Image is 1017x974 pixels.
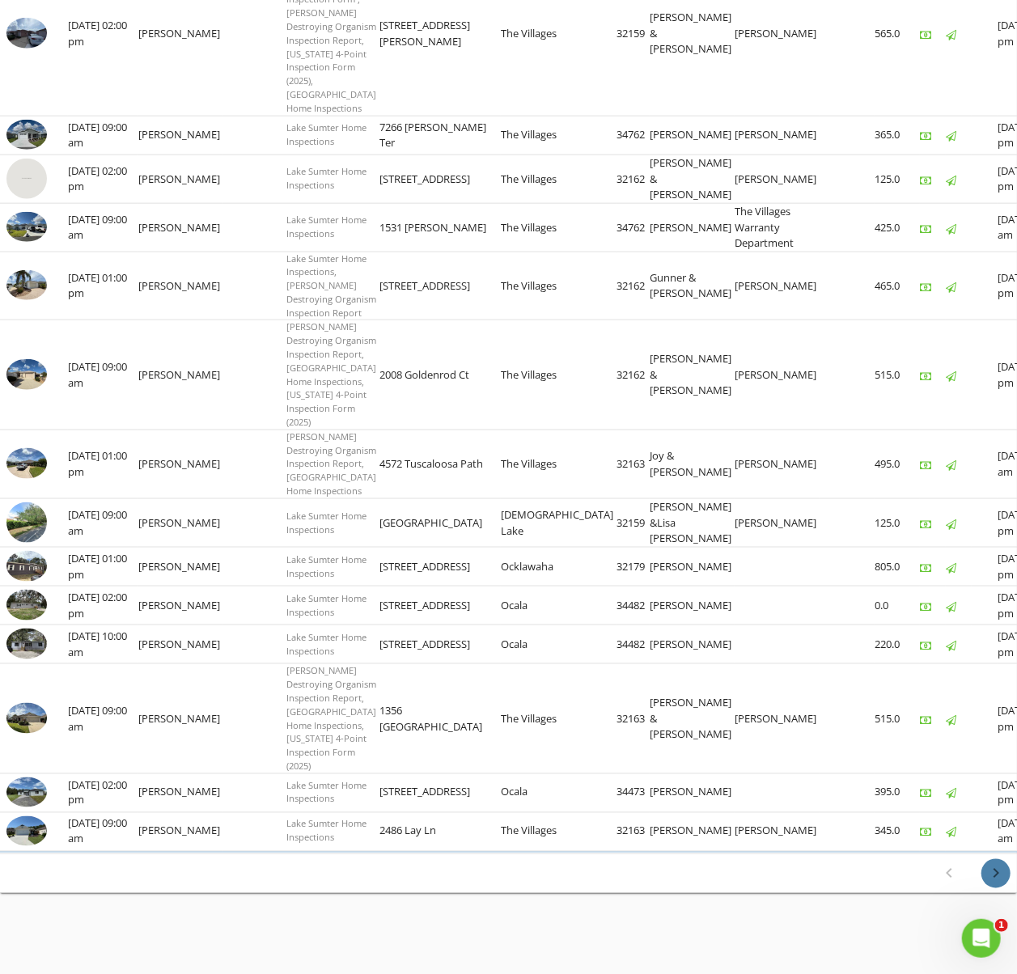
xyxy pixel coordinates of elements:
td: [PERSON_NAME] [138,773,223,812]
td: [PERSON_NAME] [138,320,223,430]
img: 9052493%2Fcover_photos%2FeWaQAdY8dl2SqWX2zbOf%2Fsmall.jpg [6,629,47,659]
td: 365.0 [875,116,920,155]
td: [DEMOGRAPHIC_DATA] Lake [501,498,617,548]
td: 125.0 [875,498,920,548]
td: Ocala [501,625,617,664]
img: 9247918%2Fcover_photos%2FdRPu2swIN6xyvpIxGHxw%2Fsmall.jpg [6,551,47,582]
td: [PERSON_NAME] &Lisa [PERSON_NAME] [650,498,735,548]
span: [PERSON_NAME] Destroying Organism Inspection Report, [GEOGRAPHIC_DATA] Home Inspections, [US_STAT... [286,664,376,772]
span: 1 [995,919,1008,932]
td: 32163 [617,664,650,773]
td: [DATE] 09:00 am [68,320,138,430]
td: [DATE] 10:00 am [68,625,138,664]
span: Lake Sumter Home Inspections, [PERSON_NAME] Destroying Organism Inspection Report [286,252,376,319]
span: Lake Sumter Home Inspections [286,592,367,618]
td: 805.0 [875,548,920,587]
td: 32159 [617,498,650,548]
td: 32163 [617,812,650,851]
td: 345.0 [875,812,920,851]
td: [DATE] 09:00 am [68,204,138,252]
img: streetview [6,159,47,199]
td: Ocala [501,773,617,812]
td: [DATE] 02:00 pm [68,587,138,625]
td: [GEOGRAPHIC_DATA] [379,498,501,548]
td: 32162 [617,252,650,320]
td: [PERSON_NAME] [650,548,735,587]
td: 515.0 [875,664,920,773]
td: 125.0 [875,155,920,204]
td: [STREET_ADDRESS] [379,548,501,587]
td: The Villages [501,812,617,851]
i: chevron_right [986,864,1006,883]
td: The Villages [501,116,617,155]
td: [PERSON_NAME] [138,812,223,851]
td: [PERSON_NAME] [735,664,820,773]
img: 9247907%2Fcover_photos%2FDoSJcqfjQ3ZO7ojhyUjh%2Fsmall.jpg [6,590,47,620]
td: Ocklawaha [501,548,617,587]
td: 34762 [617,204,650,252]
td: [STREET_ADDRESS] [379,773,501,812]
td: [PERSON_NAME] [735,155,820,204]
td: [PERSON_NAME] [138,430,223,498]
td: [PERSON_NAME] [735,812,820,851]
span: Lake Sumter Home Inspections [286,510,367,536]
td: [DATE] 09:00 am [68,664,138,773]
span: [PERSON_NAME] Destroying Organism Inspection Report, [GEOGRAPHIC_DATA] Home Inspections, [US_STAT... [286,320,376,428]
td: [PERSON_NAME] [650,625,735,664]
td: [STREET_ADDRESS] [379,155,501,204]
td: [STREET_ADDRESS] [379,625,501,664]
td: 32162 [617,155,650,204]
td: 0.0 [875,587,920,625]
td: [PERSON_NAME] [650,116,735,155]
td: 34473 [617,773,650,812]
img: 9222123%2Fcover_photos%2FdzLg3rZFC9IgsVchq2WB%2Fsmall.jpg [6,777,47,808]
span: Lake Sumter Home Inspections [286,631,367,657]
td: [DATE] 09:00 am [68,116,138,155]
td: 220.0 [875,625,920,664]
img: 9253146%2Fcover_photos%2FwZo8QWpBjX3Gn21GYMd4%2Fsmall.jpg [6,270,47,301]
td: The Villages [501,155,617,204]
td: [PERSON_NAME] [650,587,735,625]
td: [PERSON_NAME] [735,320,820,430]
span: Lake Sumter Home Inspections [286,779,367,805]
td: [DATE] 01:00 pm [68,430,138,498]
td: 1356 [GEOGRAPHIC_DATA] [379,664,501,773]
span: Lake Sumter Home Inspections [286,121,367,147]
td: 425.0 [875,204,920,252]
td: [PERSON_NAME] [735,252,820,320]
td: The Villages [501,430,617,498]
td: [PERSON_NAME] & [PERSON_NAME] [650,664,735,773]
td: The Villages [501,204,617,252]
td: The Villages Warranty Department [735,204,820,252]
td: The Villages [501,320,617,430]
td: [STREET_ADDRESS] [379,587,501,625]
img: 9274026%2Fcover_photos%2Fa4PRTvlpoZKnaLzs0YOR%2Fsmall.jpg [6,448,47,479]
td: [PERSON_NAME] [138,116,223,155]
td: Joy & [PERSON_NAME] [650,430,735,498]
td: [PERSON_NAME] & [PERSON_NAME] [650,155,735,204]
img: 9253140%2Fcover_photos%2FsmEgI6760QZafenrBQ11%2Fsmall.jpg [6,359,47,390]
td: [DATE] 09:00 am [68,812,138,851]
td: [PERSON_NAME] [138,548,223,587]
td: 465.0 [875,252,920,320]
td: [DATE] 01:00 pm [68,548,138,587]
td: [STREET_ADDRESS] [379,252,501,320]
td: [PERSON_NAME] [650,773,735,812]
span: Lake Sumter Home Inspections [286,214,367,239]
td: [PERSON_NAME] [650,812,735,851]
span: [PERSON_NAME] Destroying Organism Inspection Report, [GEOGRAPHIC_DATA] Home Inspections [286,430,376,497]
img: 9247881%2Fcover_photos%2FfrrgCMnKQyS8B2pqGvMt%2Fsmall.jpg [6,703,47,734]
td: 7266 [PERSON_NAME] Ter [379,116,501,155]
td: 2008 Goldenrod Ct [379,320,501,430]
td: Gunner & [PERSON_NAME] [650,252,735,320]
img: 9144074%2Fcover_photos%2FoShYKeuv0xXwhBDXRjmm%2Fsmall.jpg [6,212,47,243]
td: [PERSON_NAME] [138,625,223,664]
td: [DATE] 02:00 pm [68,773,138,812]
td: 4572 Tuscaloosa Path [379,430,501,498]
td: [PERSON_NAME] [138,587,223,625]
td: The Villages [501,252,617,320]
span: Lake Sumter Home Inspections [286,165,367,191]
img: 9293384%2Fcover_photos%2FAAAhE700FyyaI5kcfbjq%2Fsmall.jpg [6,120,47,150]
td: [PERSON_NAME] [138,498,223,548]
span: Lake Sumter Home Inspections [286,818,367,844]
